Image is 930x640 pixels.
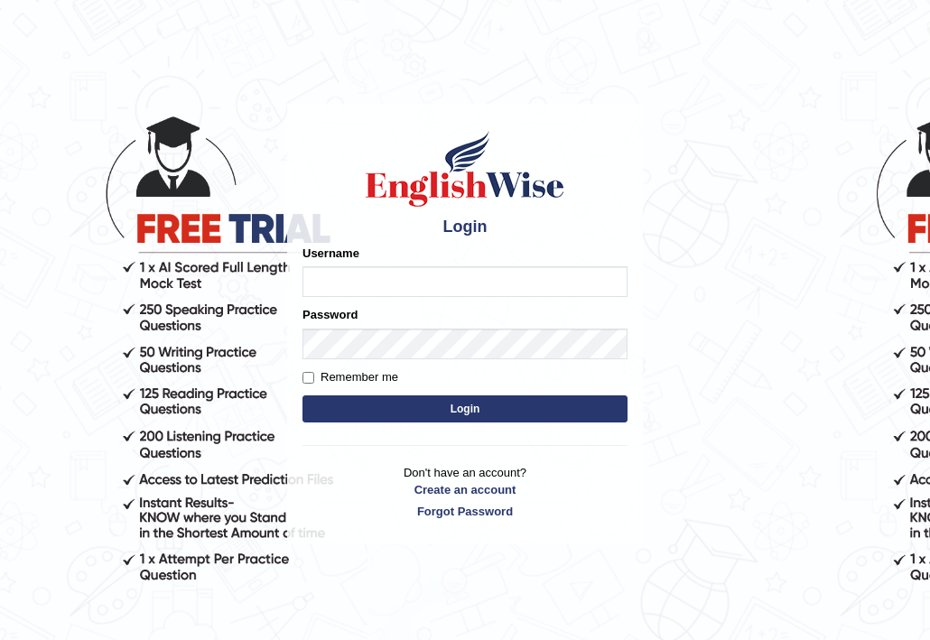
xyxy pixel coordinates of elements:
[302,306,358,323] label: Password
[302,372,314,384] input: Remember me
[302,395,628,422] button: Login
[362,128,568,209] img: Logo of English Wise sign in for intelligent practice with AI
[302,218,628,237] h4: Login
[302,245,359,262] label: Username
[302,481,628,498] a: Create an account
[302,503,628,520] a: Forgot Password
[302,464,628,520] p: Don't have an account?
[302,368,398,386] label: Remember me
